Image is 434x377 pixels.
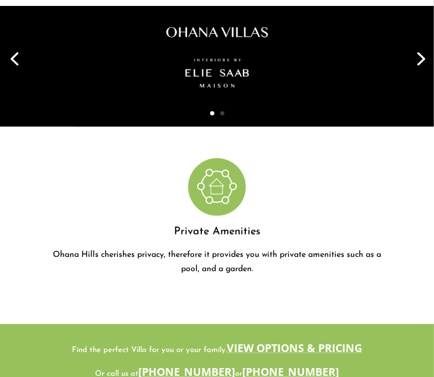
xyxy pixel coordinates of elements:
[227,341,362,355] a: View Options & Pricing
[43,222,391,248] h4: Private Amenities
[220,111,224,115] a: 2
[43,248,391,277] div: Ohana Hills cherishes privacy, therefore it provides you with private amenities such as a pool, a...
[210,111,214,115] a: 1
